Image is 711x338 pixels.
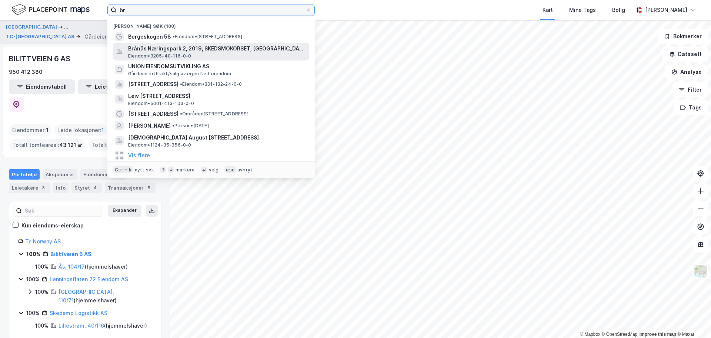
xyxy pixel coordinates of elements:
[145,184,153,191] div: 5
[25,238,61,245] a: Tc Norway AS
[9,53,72,65] div: BILITTVEIEN 6 AS
[128,109,178,118] span: [STREET_ADDRESS]
[12,3,90,16] img: logo.f888ab2527a4732fd821a326f86c7f29.svg
[128,71,231,77] span: Gårdeiere • Utvikl./salg av egen fast eiendom
[665,65,708,79] button: Analyse
[645,6,687,14] div: [PERSON_NAME]
[128,80,178,89] span: [STREET_ADDRESS]
[50,276,128,282] a: Lønningsflaten 22 Eiendom AS
[172,123,209,129] span: Person • [DATE]
[107,17,315,31] div: [PERSON_NAME] søk (100)
[602,332,638,337] a: OpenStreetMap
[46,126,49,135] span: 1
[9,139,86,151] div: Totalt tomteareal :
[173,34,175,39] span: •
[91,184,99,191] div: 4
[180,81,182,87] span: •
[26,275,40,284] div: 100%
[674,302,711,338] iframe: Chat Widget
[64,23,69,32] div: ...
[59,289,114,304] a: [GEOGRAPHIC_DATA], 110/71
[78,79,144,94] button: Leietakertabell
[59,262,128,271] div: ( hjemmelshaver )
[569,6,596,14] div: Mine Tags
[224,166,236,174] div: esc
[237,167,253,173] div: avbryt
[59,322,104,329] a: Lillestrøm, 40/116
[35,321,49,330] div: 100%
[658,29,708,44] button: Bokmerker
[9,169,40,180] div: Portefølje
[50,251,91,257] a: Bilittveien 6 AS
[674,302,711,338] div: Kontrollprogram for chat
[135,167,154,173] div: nytt søk
[9,79,75,94] button: Eiendomstabell
[71,183,102,193] div: Styret
[35,288,49,296] div: 100%
[35,262,49,271] div: 100%
[128,32,171,41] span: Borgeskogen 58
[612,6,625,14] div: Bolig
[40,184,47,191] div: 3
[128,62,306,71] span: UNION EIENDOMSUTVIKLING AS
[128,53,191,59] span: Eiendom • 3205-40-116-0-0
[50,310,107,316] a: Skedsmo Logistikk AS
[9,124,51,136] div: Eiendommer :
[21,221,84,230] div: Kun eiendoms-eierskap
[53,183,69,193] div: Info
[173,34,242,40] span: Eiendom • [STREET_ADDRESS]
[128,151,150,160] button: Vis flere
[26,309,40,318] div: 100%
[128,101,194,106] span: Eiendom • 5001-413-103-0-0
[59,141,83,150] span: 43 121 ㎡
[180,81,242,87] span: Eiendom • 301-132-24-0-0
[543,6,553,14] div: Kart
[180,111,248,117] span: Område • [STREET_ADDRESS]
[172,123,174,128] span: •
[128,121,171,130] span: [PERSON_NAME]
[128,133,306,142] span: [DEMOGRAPHIC_DATA] August [STREET_ADDRESS]
[59,263,85,270] a: Ås, 104/17
[128,92,306,101] span: Leiv [STREET_ADDRESS]
[80,169,126,180] div: Eiendommer
[117,4,306,16] input: Søk på adresse, matrikkel, gårdeiere, leietakere eller personer
[43,169,77,180] div: Aksjonærer
[128,44,306,53] span: Brånås Næringspark 2, 2019, SKEDSMOKORSET, [GEOGRAPHIC_DATA]
[128,142,191,148] span: Eiendom • 1124-35-356-0-0
[694,264,708,278] img: Z
[22,205,103,216] input: Søk
[9,68,43,76] div: 950 412 380
[105,183,156,193] div: Transaksjoner
[101,126,104,135] span: 1
[663,47,708,62] button: Datasett
[640,332,676,337] a: Improve this map
[113,166,133,174] div: Ctrl + k
[176,167,195,173] div: markere
[59,288,152,305] div: ( hjemmelshaver )
[180,111,182,117] span: •
[209,167,219,173] div: velg
[84,32,107,41] div: Gårdeier
[59,321,147,330] div: ( hjemmelshaver )
[89,139,159,151] div: Totalt byggareal :
[672,82,708,97] button: Filter
[9,183,50,193] div: Leietakere
[54,124,107,136] div: Leide lokasjoner :
[26,250,40,259] div: 100%
[108,205,141,217] button: Ekspander
[6,33,76,40] button: TC-[GEOGRAPHIC_DATA] AS
[6,23,59,32] button: [GEOGRAPHIC_DATA]
[580,332,600,337] a: Mapbox
[674,100,708,115] button: Tags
